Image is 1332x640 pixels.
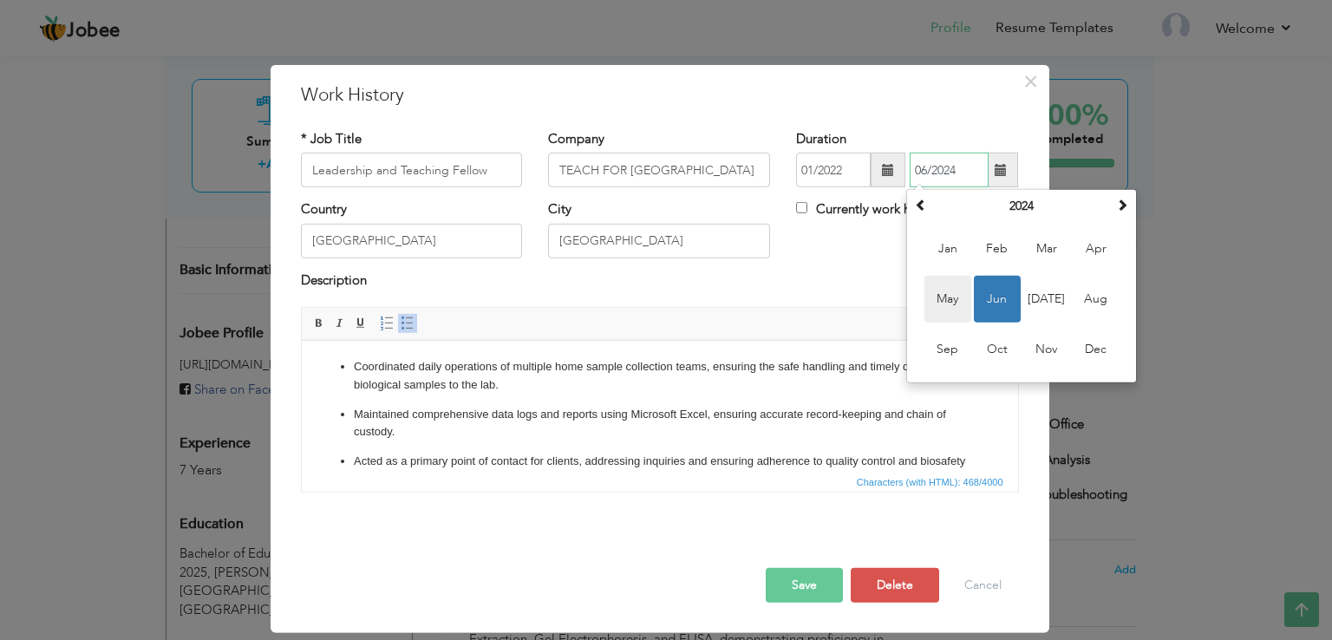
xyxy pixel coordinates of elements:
[398,314,417,333] a: Insert/Remove Bulleted List
[301,271,367,290] label: Description
[1073,326,1120,373] span: Dec
[974,225,1021,272] span: Feb
[330,314,349,333] a: Italic
[1023,66,1038,97] span: ×
[52,112,664,148] p: Acted as a primary point of contact for clients, addressing inquiries and ensuring adherence to q...
[548,200,571,219] label: City
[910,153,989,187] input: Present
[1023,326,1070,373] span: Nov
[1023,276,1070,323] span: [DATE]
[974,326,1021,373] span: Oct
[853,474,1009,490] div: Statistics
[915,199,927,211] span: Previous Year
[377,314,396,333] a: Insert/Remove Numbered List
[310,314,329,333] a: Bold
[351,314,370,333] a: Underline
[974,276,1021,323] span: Jun
[924,276,971,323] span: May
[931,193,1112,219] th: Select Year
[853,474,1007,490] span: Characters (with HTML): 468/4000
[1073,276,1120,323] span: Aug
[766,568,843,603] button: Save
[796,130,846,148] label: Duration
[796,200,929,219] label: Currently work here
[851,568,939,603] button: Delete
[301,200,347,219] label: Country
[796,153,871,187] input: From
[924,326,971,373] span: Sep
[1023,225,1070,272] span: Mar
[548,130,604,148] label: Company
[796,202,807,213] input: Currently work here
[301,130,362,148] label: * Job Title
[924,225,971,272] span: Jan
[1116,199,1128,211] span: Next Year
[302,341,1018,471] iframe: Rich Text Editor, workEditor
[1073,225,1120,272] span: Apr
[947,568,1019,603] button: Cancel
[1017,68,1045,95] button: Close
[301,82,1019,108] h3: Work History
